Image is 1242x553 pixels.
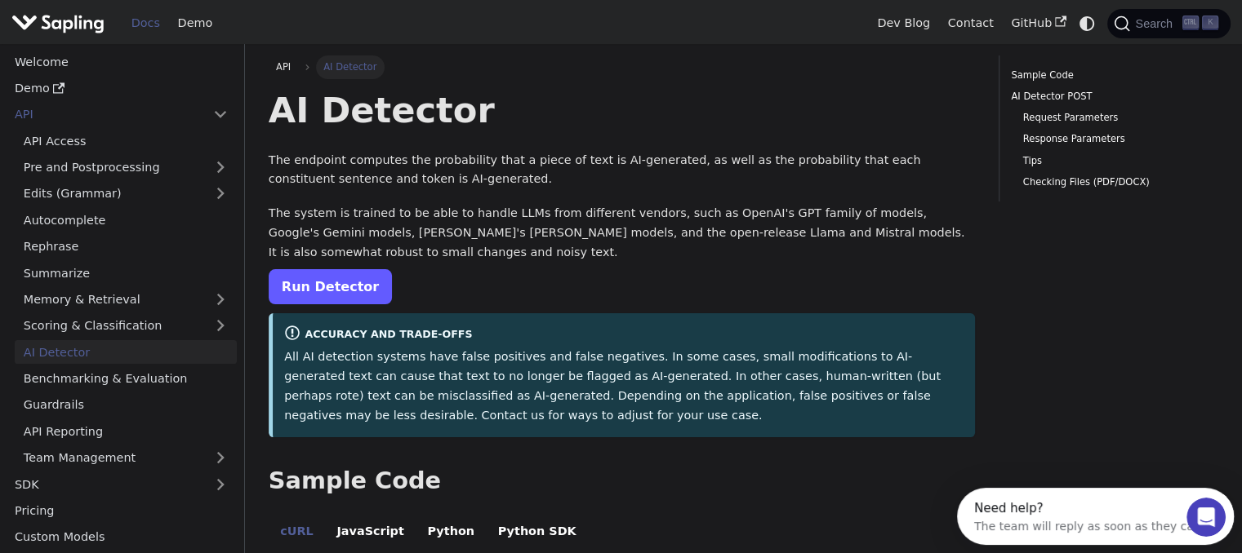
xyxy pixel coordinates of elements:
a: Memory & Retrieval [15,288,237,312]
a: Edits (Grammar) [15,182,237,206]
button: Collapse sidebar category 'API' [204,103,237,126]
a: Run Detector [269,269,392,304]
p: The endpoint computes the probability that a piece of text is AI-generated, as well as the probab... [269,151,975,190]
button: Switch between dark and light mode (currently system mode) [1075,11,1099,35]
div: Open Intercom Messenger [7,7,292,51]
p: All AI detection systems have false positives and false negatives. In some cases, small modificat... [284,347,964,425]
a: Sapling.ai [11,11,110,35]
iframe: Intercom live chat [1186,498,1226,537]
a: Request Parameters [1023,110,1207,126]
a: Contact [939,11,1003,36]
a: Dev Blog [868,11,938,36]
a: Demo [6,77,237,100]
a: Autocomplete [15,208,237,232]
div: The team will reply as soon as they can [17,27,244,44]
a: Tips [1023,153,1207,169]
span: API [276,61,291,73]
h1: AI Detector [269,88,975,132]
a: API Access [15,129,237,153]
button: Search (Ctrl+K) [1107,9,1230,38]
a: API [6,103,204,126]
button: Expand sidebar category 'SDK' [204,472,237,496]
a: Team Management [15,446,237,470]
iframe: Intercom live chat discovery launcher [957,488,1234,545]
a: Demo [169,11,221,36]
span: Search [1130,17,1182,30]
a: AI Detector [15,340,237,364]
a: API [269,55,299,78]
a: GitHub [1002,11,1075,36]
a: Sample Code [1011,68,1213,83]
a: Benchmarking & Evaluation [15,367,237,391]
a: Pricing [6,499,237,523]
a: Summarize [15,261,237,285]
a: Response Parameters [1023,131,1207,147]
a: Scoring & Classification [15,314,237,338]
a: Docs [122,11,169,36]
a: Guardrails [15,393,237,417]
a: Rephrase [15,235,237,259]
a: Custom Models [6,525,237,549]
a: AI Detector POST [1011,89,1213,104]
h2: Sample Code [269,467,975,496]
p: The system is trained to be able to handle LLMs from different vendors, such as OpenAI's GPT fami... [269,204,975,262]
div: Need help? [17,14,244,27]
span: AI Detector [316,55,385,78]
div: Accuracy and Trade-offs [284,325,964,344]
nav: Breadcrumbs [269,55,975,78]
a: API Reporting [15,419,237,443]
a: Checking Files (PDF/DOCX) [1023,175,1207,190]
a: SDK [6,472,204,496]
a: Pre and Postprocessing [15,156,237,179]
kbd: K [1202,15,1218,30]
a: Welcome [6,50,237,73]
img: Sapling.ai [11,11,105,35]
